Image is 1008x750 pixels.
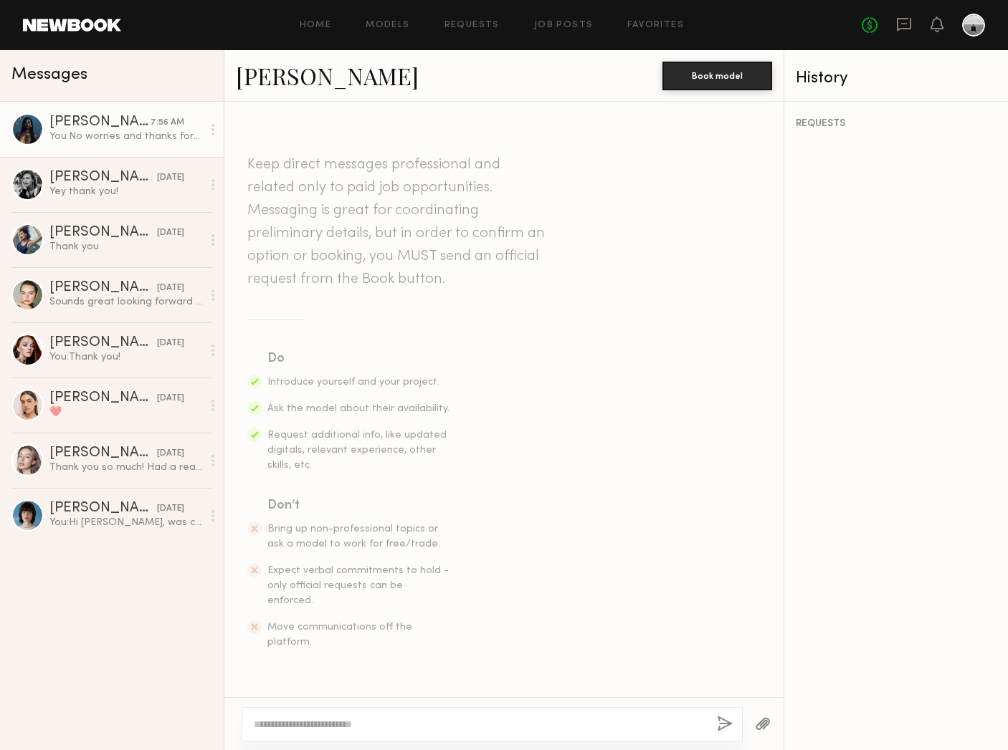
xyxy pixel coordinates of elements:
[49,350,202,364] div: You: Thank you!
[49,226,157,240] div: [PERSON_NAME]
[267,524,440,549] span: Bring up non-professional topics or ask a model to work for free/trade.
[366,21,409,30] a: Models
[157,282,184,295] div: [DATE]
[157,226,184,240] div: [DATE]
[49,516,202,529] div: You: Hi [PERSON_NAME], was curious if you'd be up for a shoot of 2-3 hours somewhere in [GEOGRAPH...
[534,21,594,30] a: Job Posts
[267,566,449,605] span: Expect verbal commitments to hold - only official requests can be enforced.
[662,69,772,81] a: Book model
[662,62,772,90] button: Book model
[11,67,87,83] span: Messages
[157,392,184,405] div: [DATE]
[49,391,157,405] div: [PERSON_NAME]
[49,336,157,350] div: [PERSON_NAME]
[49,185,202,198] div: Yey thank you!
[49,170,157,185] div: [PERSON_NAME]
[157,337,184,350] div: [DATE]
[267,431,447,470] span: Request additional info, like updated digitals, relevant experience, other skills, etc.
[796,70,997,87] div: History
[247,153,548,291] header: Keep direct messages professional and related only to paid job opportunities. Messaging is great ...
[444,21,500,30] a: Requests
[49,501,157,516] div: [PERSON_NAME]
[49,461,202,474] div: Thank you so much! Had a really wonderful time shooting with you, excited to see the images!
[49,240,202,254] div: Thank you
[236,60,419,91] a: [PERSON_NAME]
[49,295,202,309] div: Sounds great looking forward to it!
[267,404,450,413] span: Ask the model about their availability.
[267,378,439,387] span: Introduce yourself and your project.
[267,496,451,516] div: Don’t
[796,119,997,129] div: REQUESTS
[151,116,184,130] div: 7:56 AM
[157,171,184,185] div: [DATE]
[267,349,451,369] div: Do
[49,405,202,419] div: ❤️
[49,281,157,295] div: [PERSON_NAME]
[157,502,184,516] div: [DATE]
[49,446,157,461] div: [PERSON_NAME]
[300,21,332,30] a: Home
[157,447,184,461] div: [DATE]
[49,115,151,130] div: [PERSON_NAME]
[49,130,202,143] div: You: No worries and thanks for the reply! By chance would you have any available time next week t...
[627,21,684,30] a: Favorites
[267,622,412,647] span: Move communications off the platform.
